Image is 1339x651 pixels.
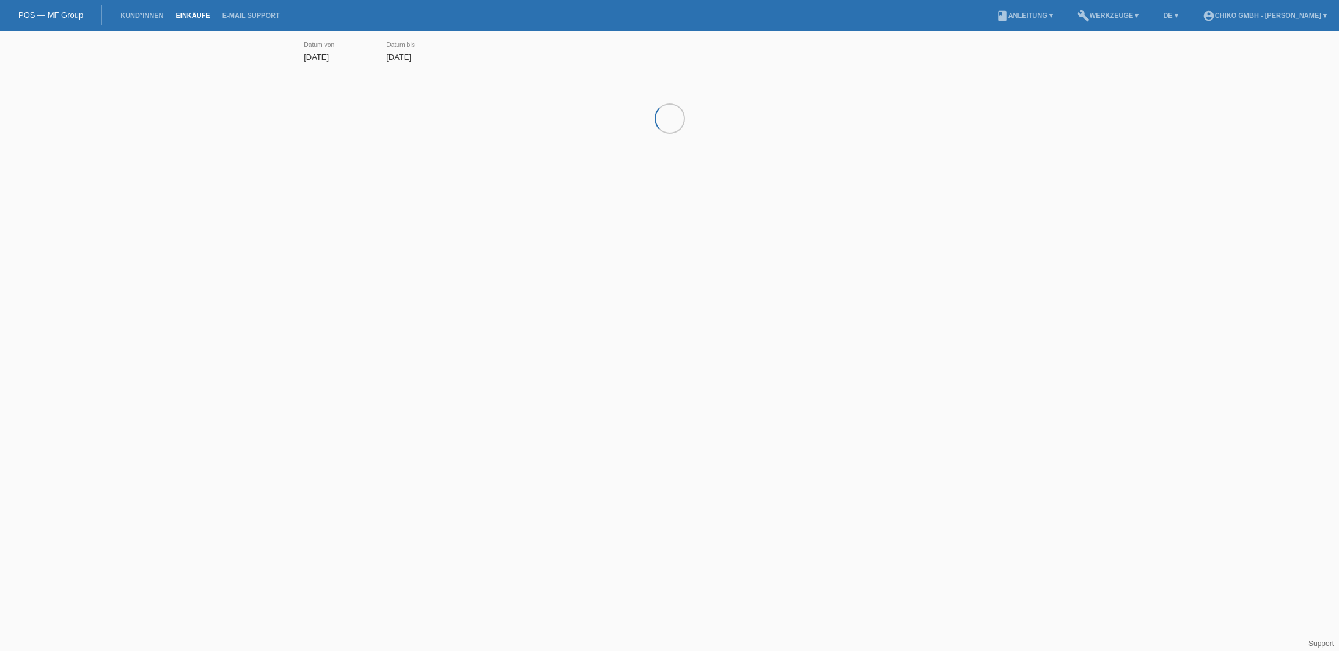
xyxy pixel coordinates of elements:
[1203,10,1215,22] i: account_circle
[1071,12,1145,19] a: buildWerkzeuge ▾
[216,12,286,19] a: E-Mail Support
[1157,12,1184,19] a: DE ▾
[990,12,1059,19] a: bookAnleitung ▾
[1197,12,1333,19] a: account_circleChiko GmbH - [PERSON_NAME] ▾
[1077,10,1090,22] i: build
[18,10,83,20] a: POS — MF Group
[169,12,216,19] a: Einkäufe
[1308,639,1334,648] a: Support
[114,12,169,19] a: Kund*innen
[996,10,1008,22] i: book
